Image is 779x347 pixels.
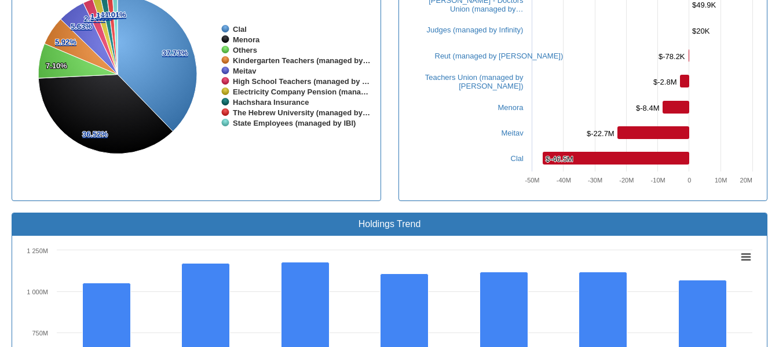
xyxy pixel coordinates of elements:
tspan: 1.32% [96,11,118,20]
text: -30M [588,177,602,184]
tspan: Clal [233,25,247,34]
tspan: $49.9K [692,1,716,9]
text: 750M [32,330,48,337]
a: Clal [511,154,524,163]
tspan: High School Teachers (managed by … [233,77,370,86]
tspan: 37.73% [162,49,188,57]
tspan: 1 250M [27,247,48,254]
tspan: Electricity Company Pension (mana… [233,87,368,96]
tspan: 36.52% [82,130,108,138]
a: Meitav [502,129,524,137]
text: 0 [687,177,691,184]
tspan: 1 000M [27,288,48,295]
tspan: 1.01% [105,10,126,19]
tspan: 2.04% [84,14,105,23]
text: -20M [619,177,634,184]
tspan: Hachshara Insurance [233,98,309,107]
tspan: $-46.5M [546,155,573,163]
a: Judges (managed by Infinity) [427,25,524,34]
a: Teachers Union (managed by [PERSON_NAME]) [425,73,524,90]
tspan: $-78.2K [659,52,685,61]
text: -50M [525,177,539,184]
text: -10M [650,177,665,184]
tspan: 1.59% [90,12,112,21]
tspan: $-22.7M [587,129,615,138]
text: -40M [556,177,570,184]
text: 10M [715,177,727,184]
text: 20M [740,177,752,184]
tspan: 7.10% [46,61,67,70]
tspan: 1.14% [101,10,122,19]
tspan: Menora [233,35,260,44]
a: Reut (managed by [PERSON_NAME]) [435,52,564,60]
tspan: Kindergarten Teachers (managed by… [233,56,370,65]
tspan: Others [233,46,257,54]
tspan: 5.63% [71,22,92,31]
tspan: $-2.8M [653,78,676,86]
h3: Holdings Trend [21,219,758,229]
tspan: $-8.4M [636,104,659,112]
tspan: Meitav [233,67,257,75]
tspan: State Employees (managed by IBI) [233,119,356,127]
tspan: $20K [692,27,710,35]
a: Menora [498,103,524,112]
tspan: The Hebrew University (managed by… [233,108,370,117]
tspan: 5.92% [55,38,76,46]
